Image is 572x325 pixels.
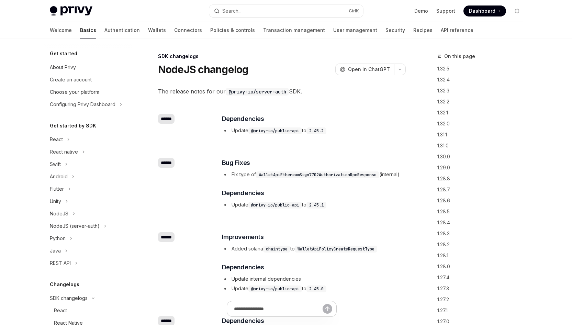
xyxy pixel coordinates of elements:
code: 2.45.1 [306,202,326,209]
a: 1.28.1 [437,250,528,261]
span: Ctrl K [349,8,359,14]
a: Authentication [104,22,140,38]
button: Send message [323,304,332,314]
a: About Privy [44,61,132,74]
li: Update to [222,201,405,209]
code: @privy-io/public-api [248,285,302,292]
button: Toggle dark mode [512,5,523,16]
a: 1.28.7 [437,184,528,195]
span: Dependencies [222,188,264,198]
span: On this page [444,52,475,60]
button: Open in ChatGPT [335,64,394,75]
a: 1.28.0 [437,261,528,272]
li: Update internal dependencies [222,275,405,283]
a: Basics [80,22,96,38]
button: Search...CtrlK [209,5,363,17]
a: 1.31.0 [437,140,528,151]
a: Create an account [44,74,132,86]
a: 1.27.1 [437,305,528,316]
a: 1.32.3 [437,85,528,96]
a: 1.29.0 [437,162,528,173]
div: Flutter [50,185,64,193]
a: 1.28.2 [437,239,528,250]
li: Fix type of (internal) [222,170,405,179]
code: WalletApiPolicyCreateRequestType [295,246,377,253]
div: NodeJS (server-auth) [50,222,100,230]
a: 1.28.6 [437,195,528,206]
code: 2.45.2 [306,127,326,134]
div: REST API [50,259,71,267]
div: Android [50,172,68,181]
div: Unity [50,197,61,205]
code: chaintype [263,246,290,253]
a: 1.28.5 [437,206,528,217]
div: Search... [222,7,242,15]
div: Choose your platform [50,88,99,96]
a: 1.30.0 [437,151,528,162]
code: 2.45.0 [306,285,326,292]
span: Dependencies [222,262,264,272]
div: Swift [50,160,61,168]
span: Bug Fixes [222,158,250,168]
a: Choose your platform [44,86,132,98]
div: Create an account [50,76,92,84]
div: SDK changelogs [158,53,406,60]
h5: Changelogs [50,280,79,289]
div: NodeJS [50,210,68,218]
a: Transaction management [263,22,325,38]
a: 1.28.3 [437,228,528,239]
a: User management [333,22,377,38]
code: WalletApiEthereumSign7702AuthorizationRpcResponse [256,171,379,178]
h1: NodeJS changelog [158,63,249,76]
a: Support [436,8,455,14]
a: Welcome [50,22,72,38]
span: Dashboard [469,8,495,14]
div: React native [50,148,78,156]
div: Configuring Privy Dashboard [50,100,115,109]
div: SDK changelogs [50,294,88,302]
div: React [50,135,63,144]
a: Connectors [174,22,202,38]
div: Python [50,234,66,243]
span: Dependencies [222,114,264,124]
a: 1.32.5 [437,63,528,74]
code: @privy-io/public-api [248,202,302,209]
span: Improvements [222,232,264,242]
a: 1.31.1 [437,129,528,140]
code: @privy-io/public-api [248,127,302,134]
div: Java [50,247,61,255]
a: @privy-io/server-auth [226,88,289,95]
div: About Privy [50,63,76,71]
li: Added solana to [222,245,405,253]
code: @privy-io/server-auth [226,88,289,96]
a: Dashboard [463,5,506,16]
a: 1.27.3 [437,283,528,294]
a: 1.32.4 [437,74,528,85]
li: Update to [222,284,405,293]
a: 1.32.2 [437,96,528,107]
span: Open in ChatGPT [348,66,390,73]
div: React [54,306,67,315]
a: 1.28.4 [437,217,528,228]
a: Security [385,22,405,38]
a: 1.32.1 [437,107,528,118]
h5: Get started by SDK [50,122,96,130]
a: 1.28.8 [437,173,528,184]
a: API reference [441,22,473,38]
a: Policies & controls [210,22,255,38]
img: light logo [50,6,92,16]
span: The release notes for our SDK. [158,87,406,96]
a: 1.27.4 [437,272,528,283]
a: Recipes [413,22,433,38]
a: 1.27.2 [437,294,528,305]
li: Update to [222,126,405,135]
h5: Get started [50,49,77,58]
a: Wallets [148,22,166,38]
a: React [44,304,132,317]
a: Demo [414,8,428,14]
a: 1.32.0 [437,118,528,129]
